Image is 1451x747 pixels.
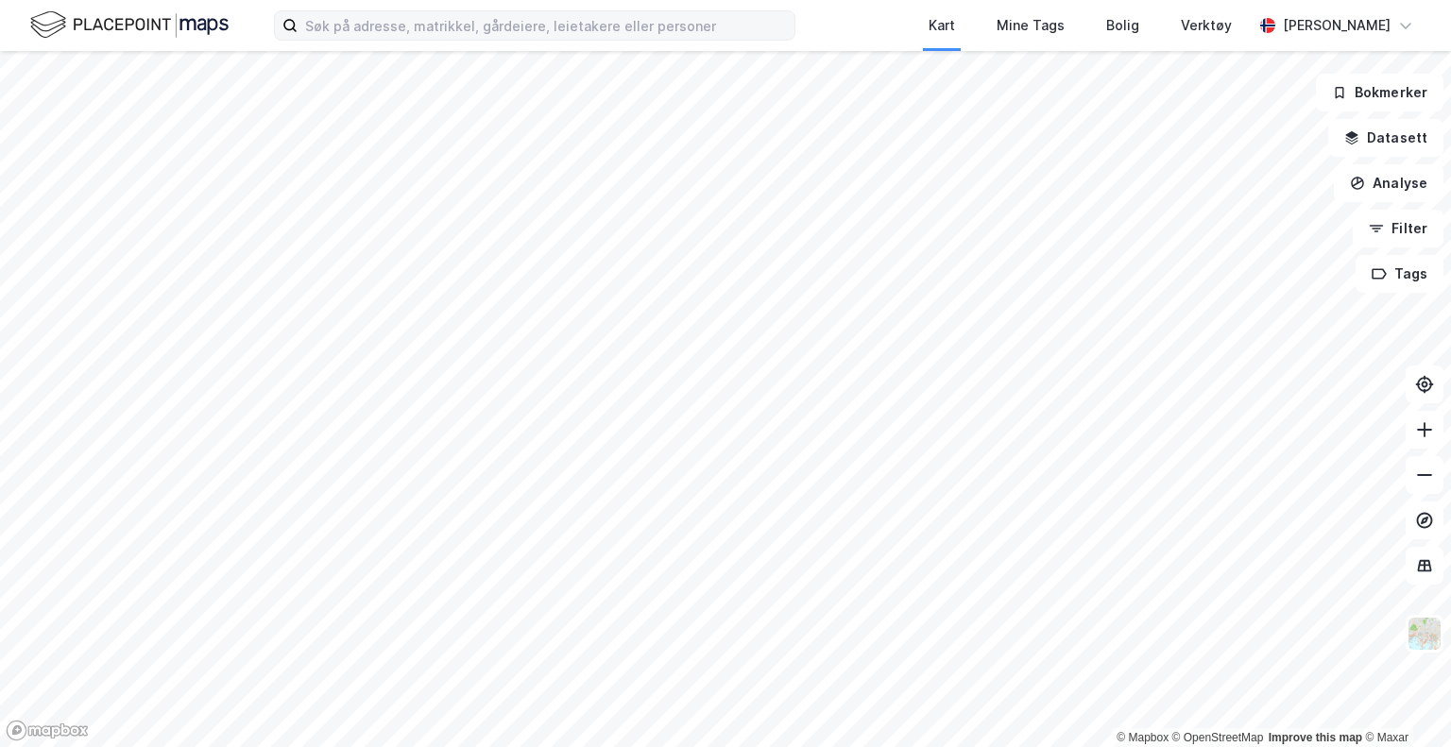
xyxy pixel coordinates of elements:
[1357,656,1451,747] div: Kontrollprogram for chat
[1106,14,1139,37] div: Bolig
[997,14,1065,37] div: Mine Tags
[1357,656,1451,747] iframe: Chat Widget
[1181,14,1232,37] div: Verktøy
[1283,14,1391,37] div: [PERSON_NAME]
[298,11,794,40] input: Søk på adresse, matrikkel, gårdeiere, leietakere eller personer
[929,14,955,37] div: Kart
[30,8,229,42] img: logo.f888ab2527a4732fd821a326f86c7f29.svg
